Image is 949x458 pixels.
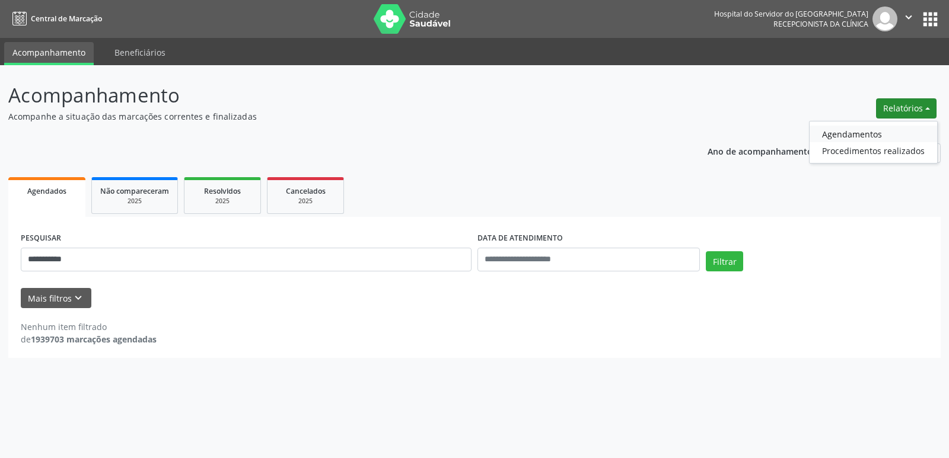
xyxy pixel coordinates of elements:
a: Procedimentos realizados [810,142,937,159]
i: keyboard_arrow_down [72,292,85,305]
p: Acompanhe a situação das marcações correntes e finalizadas [8,110,661,123]
span: Agendados [27,186,66,196]
span: Recepcionista da clínica [773,19,868,29]
button:  [897,7,920,31]
div: 2025 [276,197,335,206]
div: Nenhum item filtrado [21,321,157,333]
button: Mais filtroskeyboard_arrow_down [21,288,91,309]
p: Acompanhamento [8,81,661,110]
span: Resolvidos [204,186,241,196]
div: de [21,333,157,345]
span: Cancelados [286,186,326,196]
span: Central de Marcação [31,14,102,24]
p: Ano de acompanhamento [708,143,813,158]
button: Filtrar [706,251,743,271]
label: PESQUISAR [21,229,61,248]
div: 2025 [100,197,169,206]
span: Não compareceram [100,186,169,196]
button: Relatórios [876,98,937,118]
div: 2025 [193,197,252,206]
label: DATA DE ATENDIMENTO [477,229,563,248]
a: Beneficiários [106,42,174,63]
strong: 1939703 marcações agendadas [31,334,157,345]
a: Acompanhamento [4,42,94,65]
ul: Relatórios [809,121,938,164]
button: apps [920,9,941,30]
div: Hospital do Servidor do [GEOGRAPHIC_DATA] [714,9,868,19]
img: img [872,7,897,31]
i:  [902,11,915,24]
a: Central de Marcação [8,9,102,28]
a: Agendamentos [810,126,937,142]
